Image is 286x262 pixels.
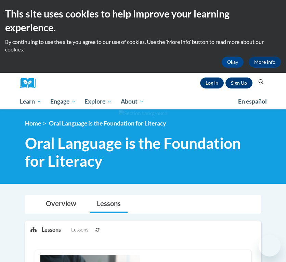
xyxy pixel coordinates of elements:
[71,226,88,234] span: Lessons
[222,57,244,68] button: Okay
[50,97,76,106] span: Engage
[256,78,266,86] button: Search
[121,97,144,106] span: About
[20,78,40,88] a: Cox Campus
[15,94,271,109] div: Main menu
[249,57,281,68] a: More Info
[39,195,83,213] a: Overview
[84,97,112,106] span: Explore
[200,78,224,88] a: Log In
[234,94,271,109] a: En español
[119,110,167,117] img: Section background
[5,38,281,53] p: By continuing to use the site you agree to our use of cookies. Use the ‘More info’ button to read...
[20,97,41,106] span: Learn
[90,195,128,213] a: Lessons
[238,98,267,105] span: En español
[49,120,166,127] span: Oral Language is the Foundation for Literacy
[225,78,252,88] a: Register
[80,94,116,109] a: Explore
[15,94,46,109] a: Learn
[20,78,40,88] img: Logo brand
[25,120,41,127] a: Home
[116,94,148,109] a: About
[5,7,281,35] h2: This site uses cookies to help improve your learning experience.
[25,134,261,170] span: Oral Language is the Foundation for Literacy
[42,226,61,234] p: Lessons
[259,235,281,257] iframe: Button to launch messaging window
[46,94,80,109] a: Engage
